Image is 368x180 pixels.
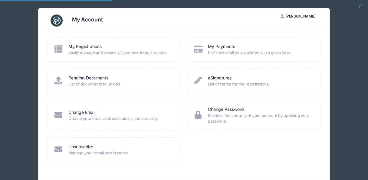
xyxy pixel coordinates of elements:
span: Manage your email preferences. [68,150,173,156]
span: [PERSON_NAME] [285,14,315,18]
a: Unsubscribe [68,144,93,150]
span: Update your email address quickly and securely. [68,116,173,122]
span: List of forms for the registrations. [208,81,312,87]
button: [PERSON_NAME] [275,11,321,21]
span: Easily manage and review all your event registrations. [68,50,173,56]
a: My Registrations [68,43,102,50]
a: My Payments [208,43,235,50]
h3: My Account [72,16,103,23]
span: Full view of all your payments in a given year. [208,50,312,56]
span: Maintain the security of your account by updating your password. [208,113,312,124]
img: CampNetwork [51,14,63,27]
a: Pending Documents [68,75,108,81]
span: List of documents to upload. [68,81,173,87]
a: Change Email [68,109,95,116]
a: eSignatures [208,75,232,81]
a: Change Password [208,106,244,113]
